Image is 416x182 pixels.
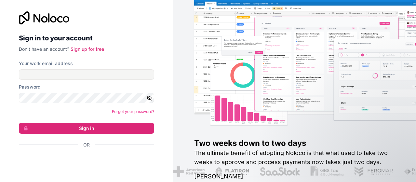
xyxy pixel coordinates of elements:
[194,148,395,167] h2: The ultimate benefit of adopting Noloco is that what used to take two weeks to approve and proces...
[71,46,104,52] a: Sign up for free
[16,155,152,170] iframe: زر تسجيل الدخول باستخدام حساب Google
[194,138,395,148] h1: Two weeks down to two days
[194,172,395,181] h1: [PERSON_NAME]
[19,32,154,44] h2: Sign in to your account
[173,166,205,177] img: /assets/american-red-cross-BAupjrZR.png
[19,84,41,90] label: Password
[286,133,416,179] iframe: Intercom notifications message
[83,142,90,148] span: Or
[112,109,154,114] a: Forgot your password?
[19,123,154,134] button: Sign in
[19,93,154,103] input: Password
[19,46,69,52] span: Don't have an account?
[19,69,154,80] input: Email address
[19,60,73,67] label: Your work email address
